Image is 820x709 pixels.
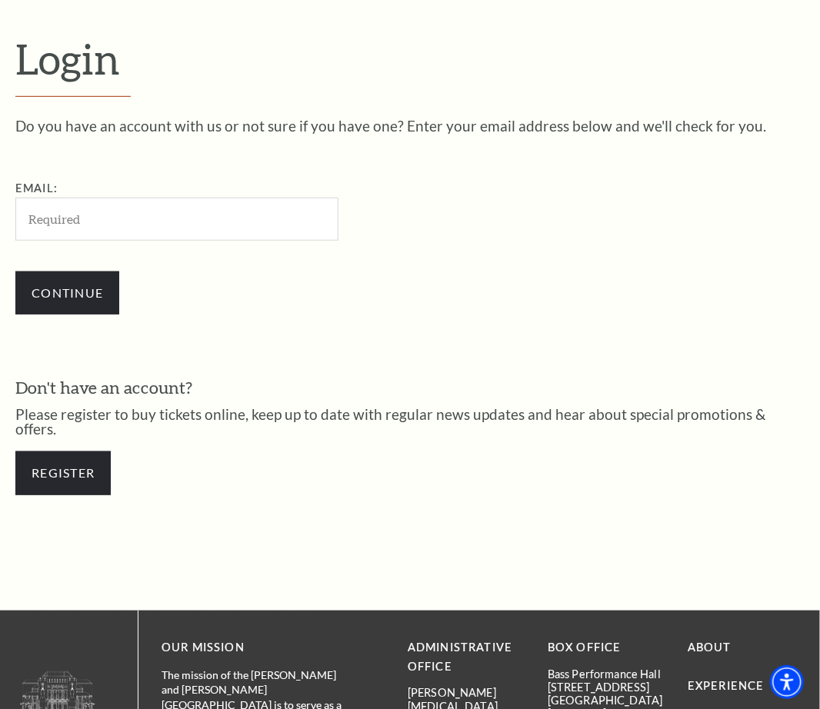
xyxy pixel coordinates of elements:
p: Do you have an account with us or not sure if you have one? Enter your email address below and we... [15,118,805,133]
div: Accessibility Menu [770,665,804,699]
p: OUR MISSION [162,638,354,657]
p: [STREET_ADDRESS] [548,681,665,694]
p: Bass Performance Hall [548,667,665,681]
input: Required [15,198,338,240]
p: BOX OFFICE [548,638,665,657]
a: About [688,641,732,654]
input: Submit button [15,271,119,315]
label: Email: [15,181,58,195]
span: Login [15,34,120,83]
a: Register [15,451,111,494]
p: Administrative Office [408,638,525,677]
a: Experience [688,679,765,692]
p: Please register to buy tickets online, keep up to date with regular news updates and hear about s... [15,407,805,436]
h3: Don't have an account? [15,376,805,400]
